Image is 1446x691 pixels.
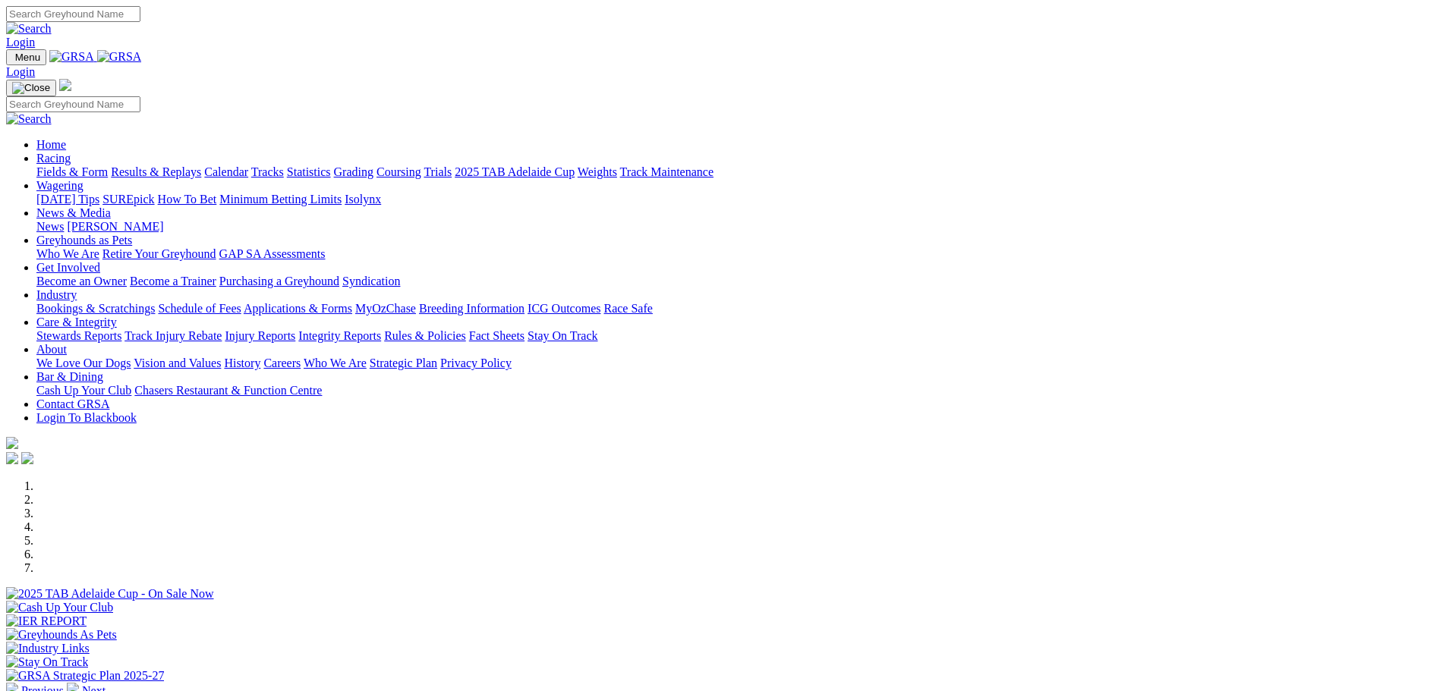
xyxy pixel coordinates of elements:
div: Get Involved [36,275,1440,288]
img: 2025 TAB Adelaide Cup - On Sale Now [6,587,214,601]
a: Who We Are [304,356,367,369]
a: Wagering [36,179,83,192]
button: Toggle navigation [6,80,56,96]
a: Bar & Dining [36,370,103,383]
img: logo-grsa-white.png [6,437,18,449]
img: Greyhounds As Pets [6,628,117,642]
a: Bookings & Scratchings [36,302,155,315]
a: Vision and Values [134,356,221,369]
a: Fact Sheets [469,329,525,342]
a: News [36,220,64,233]
a: Track Maintenance [620,165,714,178]
a: Careers [263,356,301,369]
div: Racing [36,165,1440,179]
img: twitter.svg [21,452,33,464]
a: Login [6,36,35,49]
a: 2025 TAB Adelaide Cup [455,165,575,178]
a: How To Bet [158,193,217,206]
img: Industry Links [6,642,90,655]
a: Become a Trainer [130,275,216,287]
a: Greyhounds as Pets [36,234,132,247]
img: Close [12,82,50,94]
div: Bar & Dining [36,384,1440,397]
a: Breeding Information [419,302,525,315]
a: Integrity Reports [298,329,381,342]
a: Grading [334,165,373,178]
a: History [224,356,260,369]
a: Cash Up Your Club [36,384,131,397]
a: Track Injury Rebate [124,329,222,342]
a: Login [6,65,35,78]
a: [DATE] Tips [36,193,99,206]
a: Care & Integrity [36,316,117,328]
a: ICG Outcomes [528,302,600,315]
a: Stewards Reports [36,329,121,342]
a: Minimum Betting Limits [219,193,342,206]
div: About [36,356,1440,370]
a: Weights [578,165,617,178]
a: Home [36,138,66,151]
a: Calendar [204,165,248,178]
div: Industry [36,302,1440,316]
input: Search [6,6,140,22]
a: Privacy Policy [440,356,512,369]
div: News & Media [36,220,1440,234]
a: Rules & Policies [384,329,466,342]
a: Login To Blackbook [36,411,137,424]
a: MyOzChase [355,302,416,315]
div: Greyhounds as Pets [36,247,1440,261]
a: Racing [36,152,71,165]
a: Become an Owner [36,275,127,287]
a: Contact GRSA [36,397,109,410]
img: Stay On Track [6,655,88,669]
a: Results & Replays [111,165,201,178]
a: About [36,343,67,356]
a: [PERSON_NAME] [67,220,163,233]
button: Toggle navigation [6,49,46,65]
a: Statistics [287,165,331,178]
a: Retire Your Greyhound [102,247,216,260]
a: Stay On Track [528,329,597,342]
img: Cash Up Your Club [6,601,113,614]
span: Menu [15,52,40,63]
a: News & Media [36,206,111,219]
a: Coursing [376,165,421,178]
a: Trials [424,165,452,178]
img: logo-grsa-white.png [59,79,71,91]
a: Get Involved [36,261,100,274]
a: Syndication [342,275,400,287]
a: Chasers Restaurant & Function Centre [134,384,322,397]
img: facebook.svg [6,452,18,464]
a: Schedule of Fees [158,302,241,315]
img: Search [6,22,52,36]
a: Fields & Form [36,165,108,178]
img: GRSA [49,50,94,64]
a: Who We Are [36,247,99,260]
a: Isolynx [345,193,381,206]
a: SUREpick [102,193,154,206]
img: IER REPORT [6,614,87,628]
div: Wagering [36,193,1440,206]
a: Applications & Forms [244,302,352,315]
a: Strategic Plan [370,356,437,369]
img: GRSA [97,50,142,64]
a: Industry [36,288,77,301]
div: Care & Integrity [36,329,1440,343]
a: We Love Our Dogs [36,356,131,369]
a: Tracks [251,165,284,178]
a: GAP SA Assessments [219,247,326,260]
a: Purchasing a Greyhound [219,275,339,287]
a: Injury Reports [225,329,295,342]
input: Search [6,96,140,112]
img: GRSA Strategic Plan 2025-27 [6,669,164,683]
img: Search [6,112,52,126]
a: Race Safe [603,302,652,315]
